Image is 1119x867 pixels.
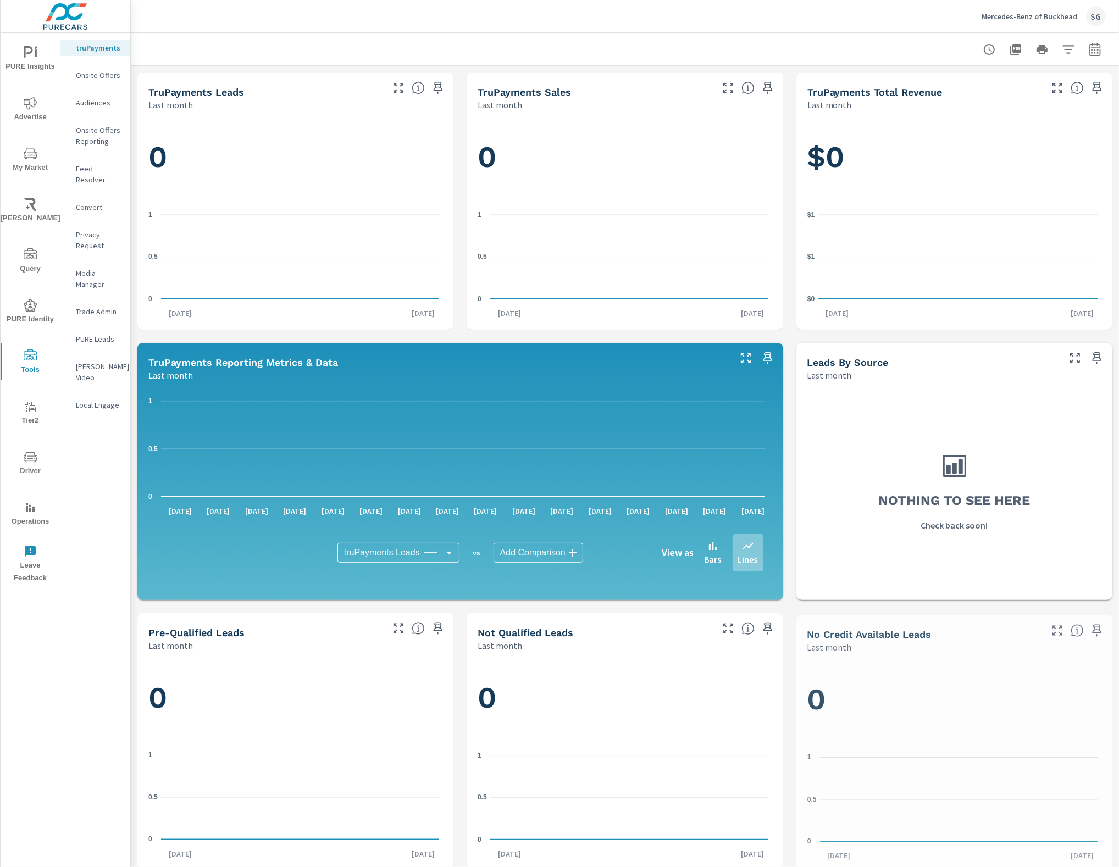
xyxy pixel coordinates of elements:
[696,505,734,516] p: [DATE]
[60,226,130,254] div: Privacy Request
[4,248,57,275] span: Query
[148,751,152,759] text: 1
[148,98,193,112] p: Last month
[4,46,57,73] span: PURE Insights
[148,357,338,368] h5: truPayments Reporting Metrics & Data
[412,81,425,95] span: The number of truPayments leads.
[60,265,130,292] div: Media Manager
[807,357,889,368] h5: Leads By Source
[490,848,529,859] p: [DATE]
[76,70,121,81] p: Onsite Offers
[478,98,522,112] p: Last month
[4,349,57,376] span: Tools
[807,86,943,98] h5: truPayments Total Revenue
[76,399,121,410] p: Local Engage
[199,505,237,516] p: [DATE]
[390,620,407,637] button: Make Fullscreen
[60,199,130,215] div: Convert
[1071,81,1084,95] span: Total revenue from sales matched to a truPayments lead. [Source: This data is sourced from the de...
[4,299,57,326] span: PURE Identity
[148,793,158,801] text: 0.5
[807,138,1101,176] h1: $0
[1086,7,1106,26] div: SG
[581,505,619,516] p: [DATE]
[76,229,121,251] p: Privacy Request
[734,848,772,859] p: [DATE]
[1031,38,1053,60] button: Print Report
[237,505,275,516] p: [DATE]
[4,198,57,225] span: [PERSON_NAME]
[807,753,811,761] text: 1
[76,125,121,147] p: Onsite Offers Reporting
[148,138,442,176] h1: 0
[4,545,57,585] span: Leave Feedback
[60,160,130,188] div: Feed Resolver
[352,505,390,516] p: [DATE]
[543,505,581,516] p: [DATE]
[478,679,772,716] h1: 0
[60,40,130,56] div: truPayments
[428,505,466,516] p: [DATE]
[1049,79,1066,97] button: Make Fullscreen
[478,639,522,652] p: Last month
[500,547,566,558] span: Add Comparison
[494,543,583,563] div: Add Comparison
[818,308,856,319] p: [DATE]
[161,505,199,516] p: [DATE]
[478,86,571,98] h5: truPayments Sales
[719,620,737,637] button: Make Fullscreen
[4,147,57,174] span: My Market
[60,95,130,111] div: Audiences
[76,268,121,290] p: Media Manager
[478,211,481,219] text: 1
[820,851,858,862] p: [DATE]
[738,553,758,566] p: Lines
[478,751,481,759] text: 1
[148,679,442,716] h1: 0
[390,505,428,516] p: [DATE]
[148,627,245,638] h5: Pre-Qualified Leads
[161,308,200,319] p: [DATE]
[878,491,1030,510] h3: Nothing to see here
[404,848,442,859] p: [DATE]
[148,493,152,501] text: 0
[1005,38,1027,60] button: "Export Report to PDF"
[4,501,57,528] span: Operations
[76,202,121,213] p: Convert
[404,308,442,319] p: [DATE]
[807,837,811,845] text: 0
[148,369,193,382] p: Last month
[148,211,152,219] text: 1
[459,548,494,558] p: vs
[807,98,852,112] p: Last month
[76,361,121,383] p: [PERSON_NAME] Video
[60,67,130,84] div: Onsite Offers
[60,122,130,149] div: Onsite Offers Reporting
[505,505,542,516] p: [DATE]
[478,253,487,260] text: 0.5
[275,505,313,516] p: [DATE]
[759,620,777,637] span: Save this to your personalized report
[4,400,57,427] span: Tier2
[76,42,121,53] p: truPayments
[337,543,459,563] div: truPayments Leads
[429,620,447,637] span: Save this to your personalized report
[1,33,60,589] div: nav menu
[807,796,817,803] text: 0.5
[390,79,407,97] button: Make Fullscreen
[759,349,777,367] span: Save this to your personalized report
[705,553,722,566] p: Bars
[478,138,772,176] h1: 0
[807,641,852,654] p: Last month
[76,334,121,344] p: PURE Leads
[619,505,657,516] p: [DATE]
[1066,349,1084,367] button: Make Fullscreen
[1088,79,1106,97] span: Save this to your personalized report
[1084,38,1106,60] button: Select Date Range
[60,331,130,347] div: PURE Leads
[60,397,130,413] div: Local Engage
[148,835,152,843] text: 0
[148,86,244,98] h5: truPayments Leads
[76,97,121,108] p: Audiences
[1088,349,1106,367] span: Save this to your personalized report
